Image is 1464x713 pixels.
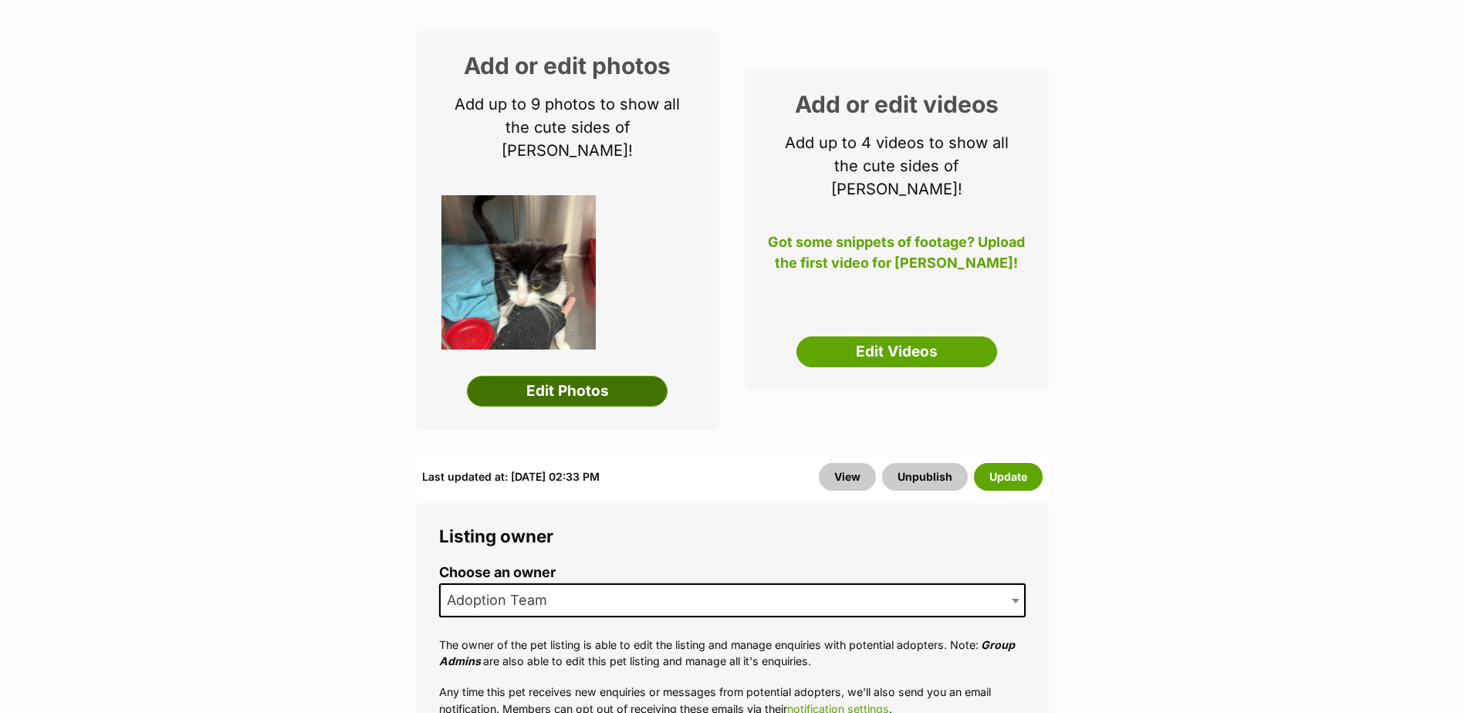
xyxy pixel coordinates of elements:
p: Got some snippets of footage? Upload the first video for [PERSON_NAME]! [768,231,1026,282]
em: Group Admins [439,638,1015,667]
a: Edit Videos [796,336,997,367]
label: Choose an owner [439,565,1026,581]
span: Adoption Team [441,590,563,611]
a: View [819,463,876,491]
span: Listing owner [439,525,553,546]
a: Edit Photos [467,376,668,407]
button: Update [974,463,1043,491]
h2: Add or edit photos [439,54,697,77]
div: Last updated at: [DATE] 02:33 PM [422,463,600,491]
button: Unpublish [882,463,968,491]
p: Add up to 9 photos to show all the cute sides of [PERSON_NAME]! [439,93,697,162]
p: The owner of the pet listing is able to edit the listing and manage enquiries with potential adop... [439,637,1026,670]
p: Add up to 4 videos to show all the cute sides of [PERSON_NAME]! [768,131,1026,201]
h2: Add or edit videos [768,93,1026,116]
span: Adoption Team [439,583,1026,617]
